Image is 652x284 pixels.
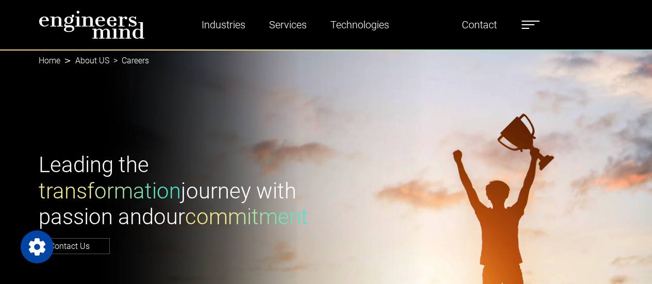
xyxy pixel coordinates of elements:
[39,178,181,204] span: transformation
[75,56,109,65] a: About US
[39,49,614,72] nav: breadcrumb
[458,13,501,37] a: Contact
[326,13,393,37] a: Technologies
[39,152,320,230] h1: Leading the journey with passion and our
[109,55,149,67] li: Careers
[39,238,110,254] a: Contact Us
[185,204,308,229] span: commitment
[197,13,249,37] a: Industries
[39,56,60,65] a: Home
[39,10,145,39] img: logo
[265,13,311,37] a: Services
